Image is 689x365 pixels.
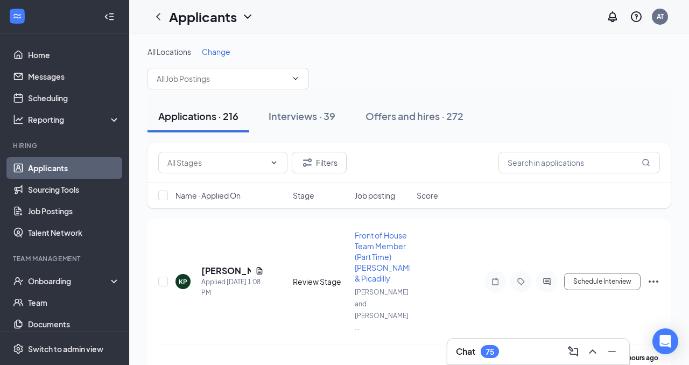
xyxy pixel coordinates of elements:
a: Sourcing Tools [28,179,120,200]
button: Filter Filters [292,152,347,173]
div: Onboarding [28,276,111,286]
div: Offers and hires · 272 [365,109,463,123]
input: Search in applications [498,152,660,173]
div: AT [657,12,664,21]
svg: ChevronLeft [152,10,165,23]
div: Applied [DATE] 1:08 PM [201,277,264,298]
button: ComposeMessage [565,343,582,360]
span: Score [417,190,438,201]
svg: WorkstreamLogo [12,11,23,22]
svg: ComposeMessage [567,345,580,358]
svg: Document [255,266,264,275]
svg: Ellipses [647,275,660,288]
svg: QuestionInfo [630,10,643,23]
svg: ChevronDown [291,74,300,83]
svg: Note [489,277,502,286]
div: 75 [486,347,494,356]
b: 2 hours ago [623,354,658,362]
svg: Settings [13,343,24,354]
a: Applicants [28,157,120,179]
svg: ActiveChat [540,277,553,286]
div: Team Management [13,254,118,263]
svg: UserCheck [13,276,24,286]
a: Home [28,44,120,66]
span: Job posting [355,190,395,201]
div: Applications · 216 [158,109,238,123]
div: Switch to admin view [28,343,103,354]
div: Open Intercom Messenger [652,328,678,354]
svg: ChevronDown [270,158,278,167]
span: Front of House Team Member (Part Time) [PERSON_NAME] & Picadilly [355,230,416,283]
button: ChevronUp [584,343,601,360]
div: KP [179,277,187,286]
svg: ChevronDown [241,10,254,23]
span: Name · Applied On [175,190,241,201]
a: Talent Network [28,222,120,243]
button: Minimize [603,343,621,360]
h5: [PERSON_NAME] [201,265,251,277]
svg: Tag [515,277,528,286]
div: Hiring [13,141,118,150]
span: All Locations [147,47,191,57]
svg: Minimize [606,345,618,358]
svg: Collapse [104,11,115,22]
a: Documents [28,313,120,335]
svg: MagnifyingGlass [642,158,650,167]
a: Job Postings [28,200,120,222]
svg: Analysis [13,114,24,125]
div: Reporting [28,114,121,125]
a: Scheduling [28,87,120,109]
span: [PERSON_NAME] and [PERSON_NAME] ... [355,288,409,332]
button: Schedule Interview [564,273,641,290]
a: Team [28,292,120,313]
span: Stage [293,190,314,201]
input: All Job Postings [157,73,287,85]
svg: Notifications [606,10,619,23]
a: Messages [28,66,120,87]
svg: Filter [301,156,314,169]
div: Interviews · 39 [269,109,335,123]
h3: Chat [456,346,475,357]
input: All Stages [167,157,265,169]
svg: ChevronUp [586,345,599,358]
div: Review Stage [293,276,348,287]
span: Change [202,47,230,57]
h1: Applicants [169,8,237,26]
